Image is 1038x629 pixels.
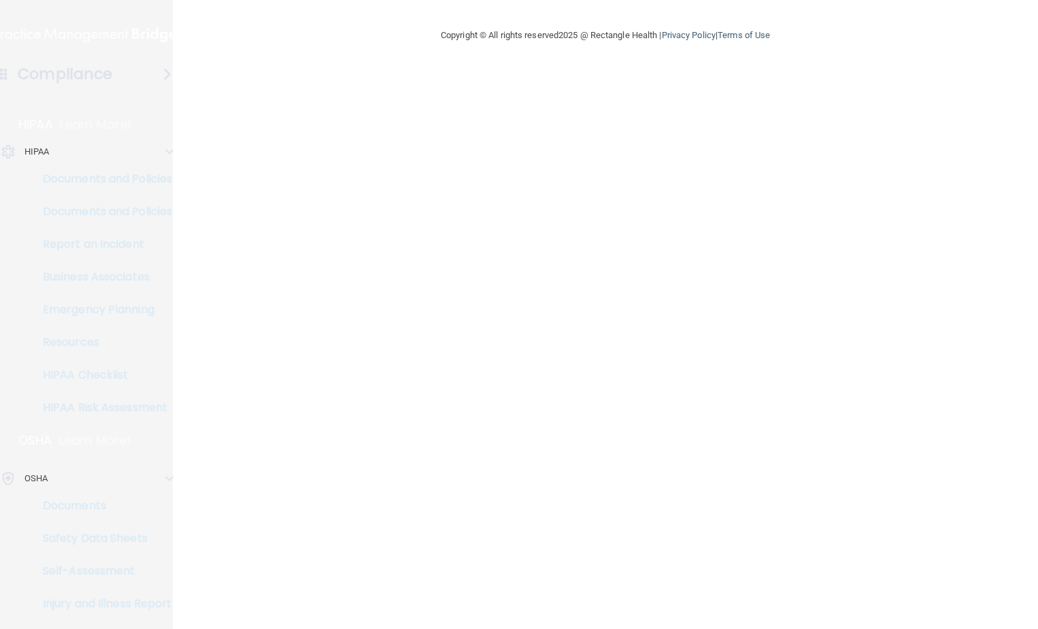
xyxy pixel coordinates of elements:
p: Safety Data Sheets [9,532,195,545]
p: HIPAA [24,144,50,160]
p: Documents and Policies [9,205,195,219]
p: Learn More! [60,116,132,133]
p: Business Associates [9,270,195,284]
p: OSHA [24,470,48,487]
p: OSHA [18,432,52,449]
p: HIPAA [18,116,53,133]
p: HIPAA Risk Assessment [9,401,195,415]
p: HIPAA Checklist [9,368,195,382]
div: Copyright © All rights reserved 2025 @ Rectangle Health | | [357,14,854,57]
a: Privacy Policy [662,30,716,40]
p: Self-Assessment [9,564,195,578]
a: Terms of Use [718,30,770,40]
p: Documents [9,499,195,513]
p: Resources [9,336,195,349]
p: Report an Incident [9,238,195,251]
p: Documents and Policies [9,172,195,186]
p: Emergency Planning [9,303,195,317]
h4: Compliance [18,65,112,84]
p: Learn More! [59,432,131,449]
p: Injury and Illness Report [9,597,195,611]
